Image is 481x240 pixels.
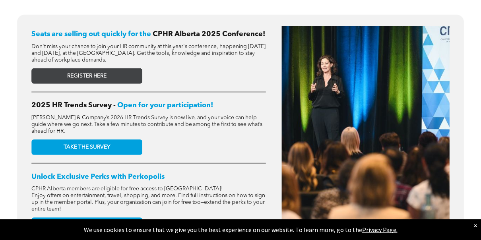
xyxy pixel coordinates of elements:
span: Unlock Exclusive Perks with Perkopolis [31,173,165,180]
span: Don't miss your chance to join your HR community at this year's conference, happening [DATE] and ... [31,44,266,63]
span: CPHR Alberta members are eligible for free access to [GEOGRAPHIC_DATA]! [31,186,223,192]
span: Seats are selling out quickly for the [31,31,151,38]
span: Enjoy offers on entertainment, travel, shopping, and more. Find full instructions on how to sign ... [31,193,265,212]
span: Open for your participation! [117,102,213,109]
span: TAKE THE SURVEY [64,144,110,151]
span: 2025 HR Trends Survey - [31,102,116,109]
span: REGISTER HERE [67,73,107,79]
span: [PERSON_NAME] & Company’s 2026 HR Trends Survey is now live, and your voice can help guide where ... [31,115,262,134]
a: LEARN MORE [31,217,142,233]
a: Privacy Page. [362,226,398,234]
a: TAKE THE SURVEY [31,139,142,155]
span: CPHR Alberta 2025 Conference! [153,31,265,38]
div: Dismiss notification [474,221,477,229]
a: REGISTER HERE [31,68,142,84]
